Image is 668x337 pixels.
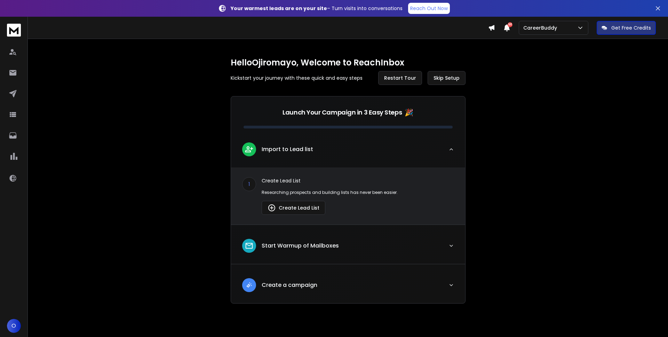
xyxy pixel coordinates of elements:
[245,281,254,289] img: lead
[523,24,560,31] p: CareerBuddy
[242,177,256,191] div: 1
[231,273,465,303] button: leadCreate a campaign
[7,319,21,333] button: O
[245,145,254,154] img: lead
[597,21,656,35] button: Get Free Credits
[283,108,402,117] p: Launch Your Campaign in 3 Easy Steps
[262,242,339,250] p: Start Warmup of Mailboxes
[405,108,413,117] span: 🎉
[7,24,21,37] img: logo
[245,241,254,250] img: lead
[508,22,512,27] span: 50
[262,190,454,195] p: Researching prospects and building lists has never been easier.
[611,24,651,31] p: Get Free Credits
[434,75,460,81] span: Skip Setup
[231,5,403,12] p: – Turn visits into conversations
[262,177,454,184] p: Create Lead List
[428,71,466,85] button: Skip Setup
[262,201,325,215] button: Create Lead List
[231,57,466,68] h1: Hello Ojiromayo , Welcome to ReachInbox
[231,233,465,264] button: leadStart Warmup of Mailboxes
[262,281,317,289] p: Create a campaign
[410,5,448,12] p: Reach Out Now
[378,71,422,85] button: Restart Tour
[231,167,465,225] div: leadImport to Lead list
[231,5,327,12] strong: Your warmest leads are on your site
[231,75,363,81] p: Kickstart your journey with these quick and easy steps
[262,145,313,154] p: Import to Lead list
[268,204,276,212] img: lead
[231,137,465,167] button: leadImport to Lead list
[408,3,450,14] a: Reach Out Now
